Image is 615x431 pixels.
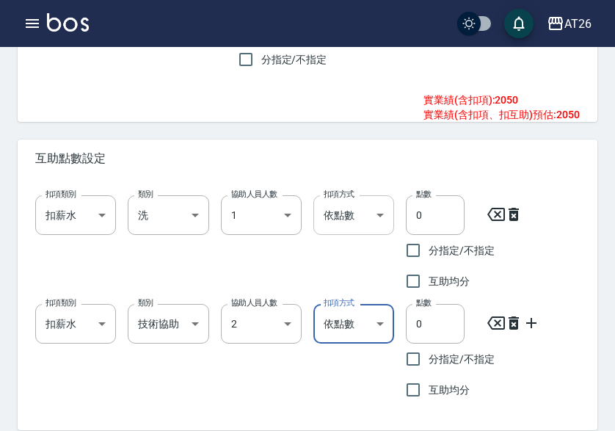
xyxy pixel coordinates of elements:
div: 扣薪水 [35,304,116,344]
label: 協助人員人數 [231,297,277,308]
span: 分指定/不指定 [429,352,495,367]
span: 互助均分 [429,274,470,289]
div: 依點數 [313,195,394,235]
img: Logo [47,13,89,32]
label: 扣項類別 [46,189,76,200]
label: 扣項類別 [46,297,76,308]
label: 類別 [138,297,153,308]
span: 互助點數設定 [35,151,580,166]
div: 洗 [128,195,208,235]
div: 2 [221,304,302,344]
div: 依點數 [313,304,394,344]
label: 點數 [416,189,432,200]
span: 互助均分 [429,383,470,398]
h6: 實業績(含扣項): 2050 [423,93,580,107]
div: 1 [221,195,302,235]
h6: 實業績(含扣項、扣互助)預估: 2050 [423,107,580,122]
label: 點數 [416,297,432,308]
label: 扣項方式 [324,189,354,200]
label: 扣項方式 [324,297,354,308]
span: 分指定/不指定 [261,52,327,68]
span: 分指定/不指定 [429,243,495,258]
div: 扣薪水 [35,195,116,235]
div: AT26 [564,15,592,33]
div: 技術協助 [128,304,208,344]
button: save [504,9,534,38]
button: AT26 [541,9,597,39]
label: 類別 [138,189,153,200]
label: 協助人員人數 [231,189,277,200]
